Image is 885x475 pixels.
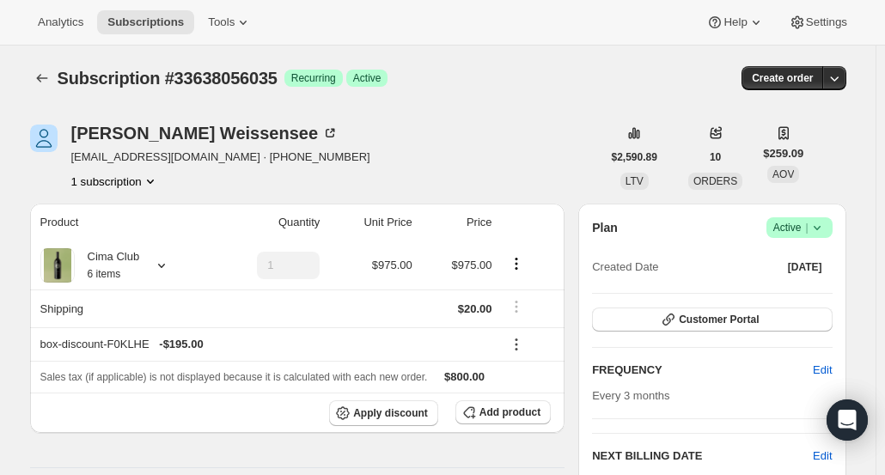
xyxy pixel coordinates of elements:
button: $2,590.89 [601,145,668,169]
span: Settings [806,15,847,29]
h2: FREQUENCY [592,362,813,379]
span: [DATE] [788,260,822,274]
button: Edit [813,448,832,465]
button: Customer Portal [592,308,832,332]
span: Analytics [38,15,83,29]
span: Every 3 months [592,389,669,402]
button: Help [696,10,774,34]
span: Edit [813,362,832,379]
span: ORDERS [693,175,737,187]
button: Create order [742,66,823,90]
h2: Plan [592,219,618,236]
span: Tools [208,15,235,29]
h2: NEXT BILLING DATE [592,448,813,465]
button: Settings [778,10,858,34]
span: AOV [772,168,794,180]
span: Apply discount [353,406,428,420]
span: Recurring [291,71,336,85]
span: Shelley Weissensee [30,125,58,152]
button: Apply discount [329,400,438,426]
button: 10 [699,145,731,169]
button: [DATE] [778,255,833,279]
span: Help [723,15,747,29]
span: 10 [710,150,721,164]
div: Cima Club [75,248,140,283]
button: Product actions [71,173,159,190]
span: $259.09 [763,145,803,162]
th: Unit Price [325,204,417,241]
span: $2,590.89 [612,150,657,164]
small: 6 items [88,268,121,280]
th: Shipping [30,289,211,327]
th: Price [418,204,497,241]
span: $800.00 [444,370,485,383]
button: Product actions [503,254,530,273]
span: Active [353,71,381,85]
div: box-discount-F0KLHE [40,336,492,353]
span: Sales tax (if applicable) is not displayed because it is calculated with each new order. [40,371,428,383]
button: Subscriptions [97,10,194,34]
button: Add product [455,400,551,424]
span: $20.00 [458,302,492,315]
span: Active [773,219,826,236]
button: Subscriptions [30,66,54,90]
div: [PERSON_NAME] Weissensee [71,125,339,142]
span: Customer Portal [679,313,759,326]
div: Open Intercom Messenger [827,399,868,441]
span: $975.00 [372,259,412,271]
button: Edit [803,356,842,384]
span: Subscription #33638056035 [58,69,278,88]
span: - $195.00 [159,336,203,353]
th: Product [30,204,211,241]
button: Shipping actions [503,297,530,316]
span: Created Date [592,259,658,276]
span: Create order [752,71,813,85]
span: LTV [626,175,644,187]
span: [EMAIL_ADDRESS][DOMAIN_NAME] · [PHONE_NUMBER] [71,149,370,166]
button: Analytics [27,10,94,34]
span: Subscriptions [107,15,184,29]
span: $975.00 [452,259,492,271]
span: Add product [479,405,540,419]
button: Tools [198,10,262,34]
th: Quantity [211,204,326,241]
span: | [805,221,808,234]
